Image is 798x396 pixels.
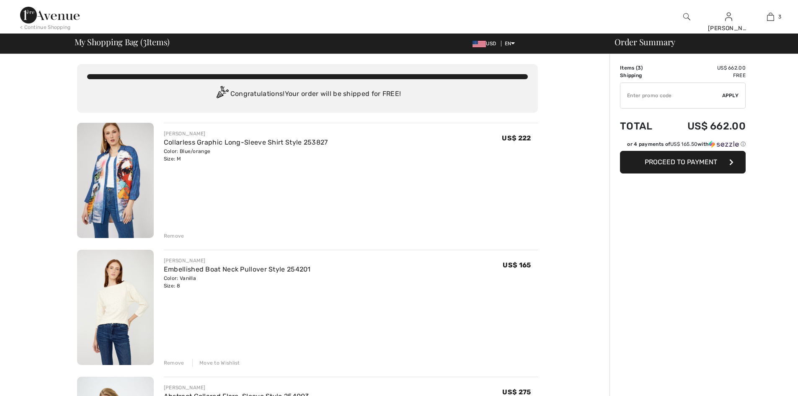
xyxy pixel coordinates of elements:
[473,41,499,47] span: USD
[665,64,746,72] td: US$ 662.00
[627,140,746,148] div: or 4 payments of with
[20,7,80,23] img: 1ère Avenue
[503,261,531,269] span: US$ 165
[77,250,154,365] img: Embellished Boat Neck Pullover Style 254201
[665,112,746,140] td: US$ 662.00
[473,41,486,47] img: US Dollar
[502,388,531,396] span: US$ 275
[620,72,665,79] td: Shipping
[620,64,665,72] td: Items ( )
[164,384,310,391] div: [PERSON_NAME]
[192,359,240,367] div: Move to Wishlist
[620,112,665,140] td: Total
[164,257,311,264] div: [PERSON_NAME]
[20,23,71,31] div: < Continue Shopping
[604,38,793,46] div: Order Summary
[638,65,641,71] span: 3
[670,141,697,147] span: US$ 165.50
[164,130,328,137] div: [PERSON_NAME]
[620,140,746,151] div: or 4 payments ofUS$ 165.50withSezzle Click to learn more about Sezzle
[214,86,230,103] img: Congratulation2.svg
[143,36,147,47] span: 3
[709,140,739,148] img: Sezzle
[75,38,170,46] span: My Shopping Bag ( Items)
[164,274,311,290] div: Color: Vanilla Size: 8
[708,24,749,33] div: [PERSON_NAME]
[164,265,311,273] a: Embellished Boat Neck Pullover Style 254201
[164,148,328,163] div: Color: Blue/orange Size: M
[502,134,531,142] span: US$ 222
[87,86,528,103] div: Congratulations! Your order will be shipped for FREE!
[505,41,515,47] span: EN
[164,359,184,367] div: Remove
[767,12,774,22] img: My Bag
[683,12,690,22] img: search the website
[665,72,746,79] td: Free
[77,123,154,238] img: Collarless Graphic Long-Sleeve Shirt Style 253827
[164,232,184,240] div: Remove
[722,92,739,99] span: Apply
[164,138,328,146] a: Collarless Graphic Long-Sleeve Shirt Style 253827
[750,12,791,22] a: 3
[778,13,781,21] span: 3
[645,158,717,166] span: Proceed to Payment
[620,83,722,108] input: Promo code
[725,12,732,22] img: My Info
[620,151,746,173] button: Proceed to Payment
[725,13,732,21] a: Sign In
